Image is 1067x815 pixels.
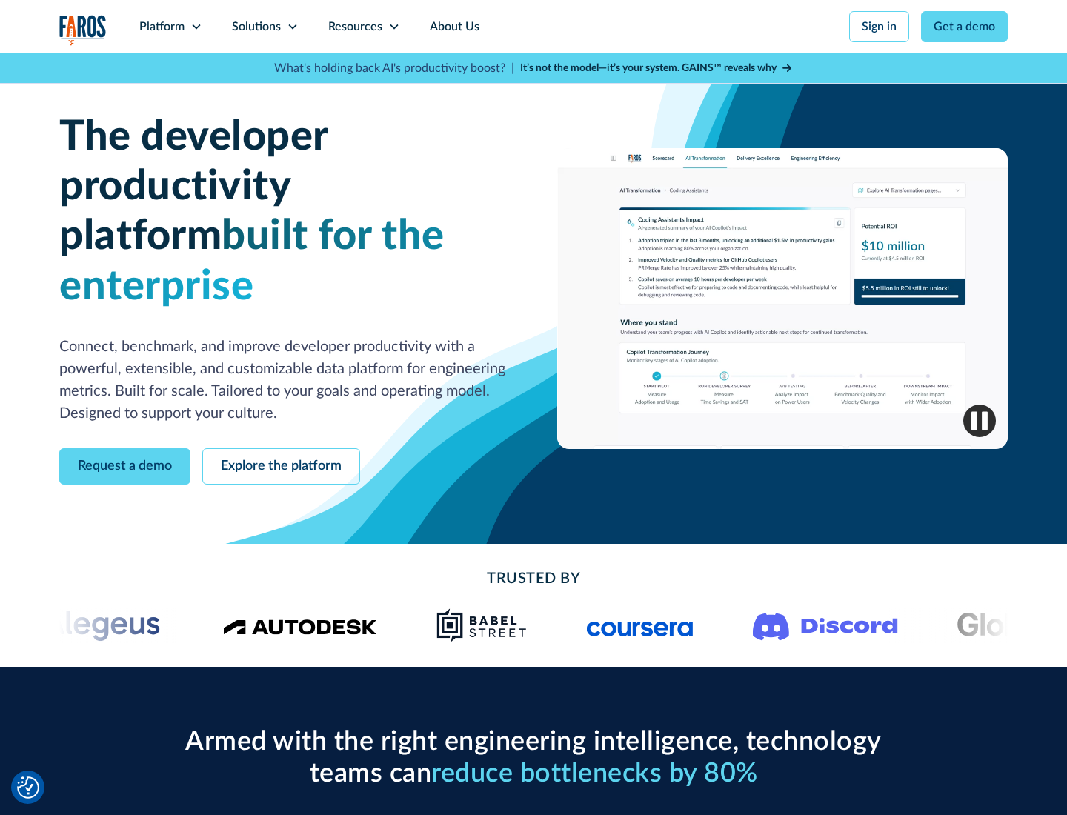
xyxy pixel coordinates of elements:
[202,448,360,485] a: Explore the platform
[223,615,377,635] img: Logo of the design software company Autodesk.
[59,448,190,485] a: Request a demo
[431,760,758,787] span: reduce bottlenecks by 80%
[17,776,39,799] button: Cookie Settings
[59,113,510,312] h1: The developer productivity platform
[59,15,107,45] a: home
[178,568,889,590] h2: Trusted By
[849,11,909,42] a: Sign in
[520,63,777,73] strong: It’s not the model—it’s your system. GAINS™ reveals why
[274,59,514,77] p: What's holding back AI's productivity boost? |
[963,405,996,437] img: Pause video
[59,336,510,425] p: Connect, benchmark, and improve developer productivity with a powerful, extensible, and customiza...
[178,726,889,790] h2: Armed with the right engineering intelligence, technology teams can
[753,610,898,641] img: Logo of the communication platform Discord.
[520,61,793,76] a: It’s not the model—it’s your system. GAINS™ reveals why
[328,18,382,36] div: Resources
[139,18,185,36] div: Platform
[17,776,39,799] img: Revisit consent button
[59,216,445,307] span: built for the enterprise
[921,11,1008,42] a: Get a demo
[436,608,528,643] img: Babel Street logo png
[232,18,281,36] div: Solutions
[587,613,694,637] img: Logo of the online learning platform Coursera.
[59,15,107,45] img: Logo of the analytics and reporting company Faros.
